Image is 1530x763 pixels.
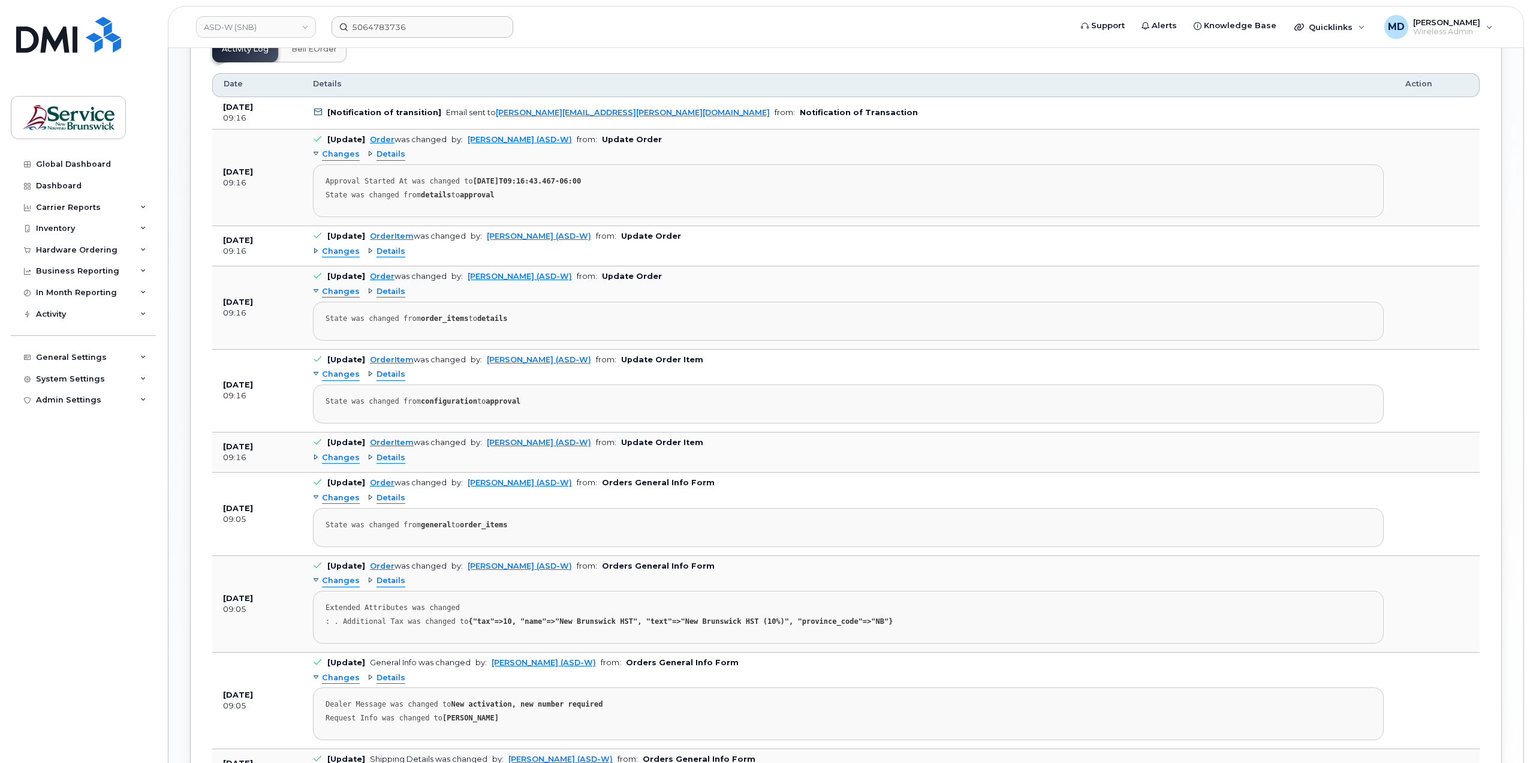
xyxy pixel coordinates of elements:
a: [PERSON_NAME] (ASD-W) [487,438,591,447]
span: Changes [322,149,360,160]
b: Orders General Info Form [626,658,739,667]
a: OrderItem [370,232,414,241]
div: Quicklinks [1286,15,1374,39]
strong: approval [460,191,495,199]
a: [PERSON_NAME] (ASD-W) [468,478,572,487]
strong: New activation, new number required [451,700,603,708]
a: ASD-W (SNB) [196,16,316,38]
div: 09:16 [223,390,291,401]
a: Alerts [1133,14,1185,38]
div: 09:16 [223,178,291,188]
span: Wireless Admin [1413,27,1480,37]
span: from: [601,658,621,667]
strong: [DATE]T09:16:43.467-06:00 [473,177,582,185]
strong: approval [486,397,520,405]
a: [PERSON_NAME] (ASD-W) [487,355,591,364]
span: Quicklinks [1309,22,1353,32]
span: from: [596,232,616,241]
strong: details [421,191,451,199]
div: Approval Started At was changed to [326,177,1371,186]
b: [DATE] [223,167,253,176]
span: [PERSON_NAME] [1413,17,1480,27]
b: [Update] [327,232,365,241]
div: 09:16 [223,246,291,257]
b: [DATE] [223,594,253,603]
b: [Update] [327,438,365,447]
a: [PERSON_NAME] (ASD-W) [468,135,572,144]
b: [DATE] [223,504,253,513]
b: [Update] [327,478,365,487]
a: [PERSON_NAME] (ASD-W) [468,561,572,570]
div: was changed [370,135,447,144]
div: Extended Attributes was changed [326,603,1371,612]
b: Update Order [602,135,662,144]
b: [Update] [327,355,365,364]
a: Order [370,561,394,570]
div: was changed [370,438,466,447]
b: [DATE] [223,103,253,112]
strong: [PERSON_NAME] [442,714,499,722]
a: [PERSON_NAME] (ASD-W) [487,232,591,241]
span: Changes [322,492,360,504]
b: Notification of Transaction [800,108,918,117]
span: Details [313,79,342,89]
span: Details [377,246,405,257]
strong: general [421,521,451,529]
b: [DATE] [223,442,253,451]
a: Order [370,478,394,487]
div: Matthew Deveau [1376,15,1501,39]
a: OrderItem [370,438,414,447]
span: Changes [322,369,360,380]
div: State was changed from to [326,314,1371,323]
div: 09:05 [223,604,291,615]
a: Order [370,135,394,144]
a: Knowledge Base [1185,14,1285,38]
span: Knowledge Base [1204,20,1276,32]
span: Changes [322,246,360,257]
div: 09:05 [223,701,291,711]
div: Request Info was changed to [326,714,1371,723]
span: Details [377,286,405,298]
div: State was changed from to [326,191,1371,200]
b: [Update] [327,272,365,281]
strong: order_items [460,521,507,529]
span: Details [377,369,405,380]
a: [PERSON_NAME] (ASD-W) [492,658,596,667]
b: [DATE] [223,380,253,389]
div: : . Additional Tax was changed to [326,617,1371,626]
span: from: [577,478,597,487]
b: Update Order [621,232,681,241]
strong: {"tax"=>10, "name"=>"New Brunswick HST", "text"=>"New Brunswick HST (10%)", "province_code"=>"NB"} [468,617,893,626]
span: Date [224,79,243,89]
a: OrderItem [370,355,414,364]
span: by: [451,135,463,144]
b: Update Order [602,272,662,281]
span: by: [451,561,463,570]
span: from: [577,272,597,281]
span: by: [475,658,487,667]
a: [PERSON_NAME] (ASD-W) [468,272,572,281]
div: Email sent to [446,108,770,117]
span: Changes [322,672,360,684]
span: Alerts [1152,20,1177,32]
span: Bell eOrder [291,44,337,54]
span: by: [471,232,482,241]
div: 09:16 [223,308,291,319]
b: [DATE] [223,236,253,245]
span: Changes [322,286,360,298]
span: by: [451,478,463,487]
span: by: [471,355,482,364]
b: Orders General Info Form [602,561,715,570]
div: 09:16 [223,113,291,124]
span: MD [1388,20,1405,34]
b: [Update] [327,135,365,144]
span: Details [377,492,405,504]
a: Order [370,272,394,281]
div: Dealer Message was changed to [326,700,1371,709]
b: [Notification of transition] [327,108,441,117]
strong: configuration [421,397,477,405]
b: [DATE] [223,690,253,699]
div: was changed [370,272,447,281]
div: General Info was changed [370,658,471,667]
span: Details [377,672,405,684]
